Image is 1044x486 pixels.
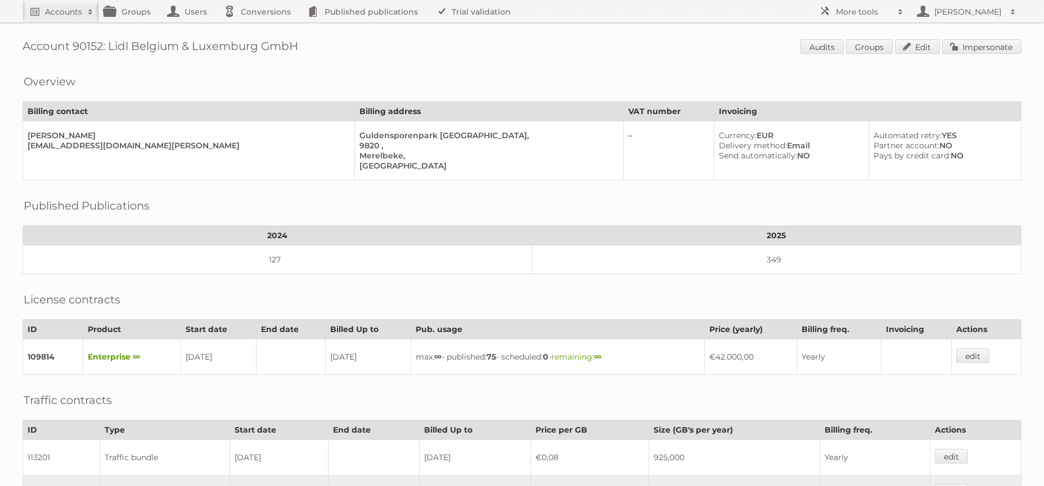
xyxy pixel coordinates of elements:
td: 349 [532,246,1021,274]
th: ID [23,420,100,440]
strong: ∞ [434,352,442,362]
th: End date [328,420,419,440]
td: €0,08 [530,440,649,475]
h2: Published Publications [24,197,150,214]
div: Email [719,140,859,151]
h2: License contracts [24,291,120,308]
strong: 75 [487,352,496,362]
td: [DATE] [229,440,328,475]
th: End date [256,320,326,339]
th: Billed Up to [419,420,530,440]
td: 925,000 [649,440,820,475]
td: [DATE] [419,440,530,475]
th: Actions [930,420,1021,440]
h2: Traffic contracts [24,392,112,408]
th: Billing address [354,102,623,121]
div: EUR [719,130,859,140]
th: Start date [229,420,328,440]
td: Enterprise ∞ [83,339,181,375]
th: Actions [952,320,1021,339]
th: Billing freq. [797,320,881,339]
th: Billing contact [23,102,355,121]
th: Type [100,420,229,440]
div: YES [874,130,1012,140]
td: 109814 [23,339,83,375]
th: Billed Up to [326,320,411,339]
th: Price (yearly) [704,320,797,339]
td: Yearly [797,339,881,375]
th: Invoicing [714,102,1021,121]
a: Edit [895,39,940,54]
div: NO [874,140,1012,151]
a: Impersonate [942,39,1021,54]
span: Automated retry: [874,130,942,140]
div: NO [719,151,859,161]
a: edit [935,449,968,464]
span: Send automatically: [719,151,797,161]
th: 2025 [532,226,1021,246]
h2: Overview [24,73,75,90]
th: Invoicing [881,320,952,339]
th: Pub. usage [411,320,704,339]
th: Size (GB's per year) [649,420,820,440]
div: 9820 , [359,140,614,151]
span: Pays by credit card: [874,151,951,161]
span: Delivery method: [719,140,787,151]
th: Billing freq. [820,420,930,440]
th: ID [23,320,83,339]
a: Groups [846,39,893,54]
div: Guldensporenpark [GEOGRAPHIC_DATA], [359,130,614,140]
h1: Account 90152: Lidl Belgium & Luxemburg GmbH [22,39,1021,56]
td: 113201 [23,440,100,475]
h2: Accounts [45,6,82,17]
div: Merelbeke, [359,151,614,161]
td: 127 [23,246,532,274]
div: [PERSON_NAME] [28,130,345,140]
td: [DATE] [326,339,411,375]
span: Currency: [719,130,757,140]
a: Audits [800,39,844,54]
td: Yearly [820,440,930,475]
th: 2024 [23,226,532,246]
td: max: - published: - scheduled: - [411,339,704,375]
h2: More tools [836,6,892,17]
a: edit [956,348,989,363]
td: Traffic bundle [100,440,229,475]
span: remaining: [551,352,601,362]
th: Start date [181,320,256,339]
div: [EMAIL_ADDRESS][DOMAIN_NAME][PERSON_NAME] [28,140,345,151]
th: VAT number [623,102,714,121]
span: Partner account: [874,140,939,151]
h2: [PERSON_NAME] [931,6,1005,17]
th: Product [83,320,181,339]
strong: ∞ [594,352,601,362]
div: NO [874,151,1012,161]
div: [GEOGRAPHIC_DATA] [359,161,614,171]
td: – [623,121,714,180]
strong: 0 [543,352,548,362]
th: Price per GB [530,420,649,440]
td: €42.000,00 [704,339,797,375]
td: [DATE] [181,339,256,375]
